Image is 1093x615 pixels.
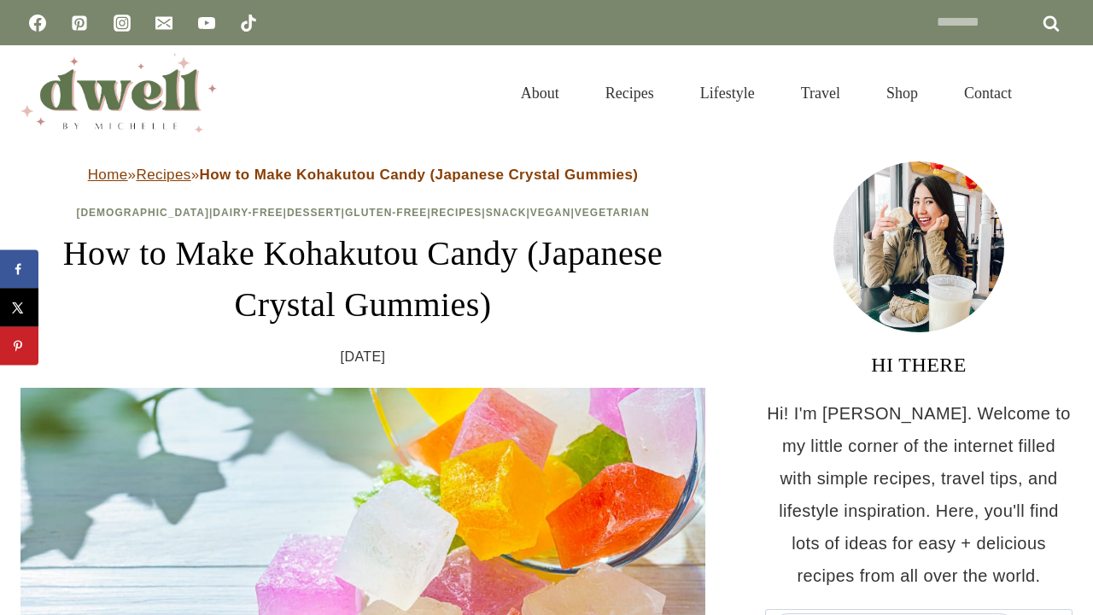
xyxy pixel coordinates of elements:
[778,63,863,123] a: Travel
[20,6,55,40] a: Facebook
[431,207,482,219] a: Recipes
[190,6,224,40] a: YouTube
[200,167,639,183] strong: How to Make Kohakutou Candy (Japanese Crystal Gummies)
[530,207,571,219] a: Vegan
[863,63,941,123] a: Shop
[76,207,649,219] span: | | | | | | |
[341,344,386,370] time: [DATE]
[62,6,96,40] a: Pinterest
[20,228,705,331] h1: How to Make Kohakutou Candy (Japanese Crystal Gummies)
[765,397,1073,592] p: Hi! I'm [PERSON_NAME]. Welcome to my little corner of the internet filled with simple recipes, tr...
[20,54,217,132] img: DWELL by michelle
[88,167,128,183] a: Home
[213,207,283,219] a: Dairy-Free
[287,207,342,219] a: Dessert
[88,167,639,183] span: » »
[136,167,190,183] a: Recipes
[1043,79,1073,108] button: View Search Form
[941,63,1035,123] a: Contact
[575,207,650,219] a: Vegetarian
[765,349,1073,380] h3: HI THERE
[677,63,778,123] a: Lifestyle
[231,6,266,40] a: TikTok
[486,207,527,219] a: Snack
[76,207,209,219] a: [DEMOGRAPHIC_DATA]
[498,63,582,123] a: About
[147,6,181,40] a: Email
[582,63,677,123] a: Recipes
[105,6,139,40] a: Instagram
[345,207,427,219] a: Gluten-Free
[498,63,1035,123] nav: Primary Navigation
